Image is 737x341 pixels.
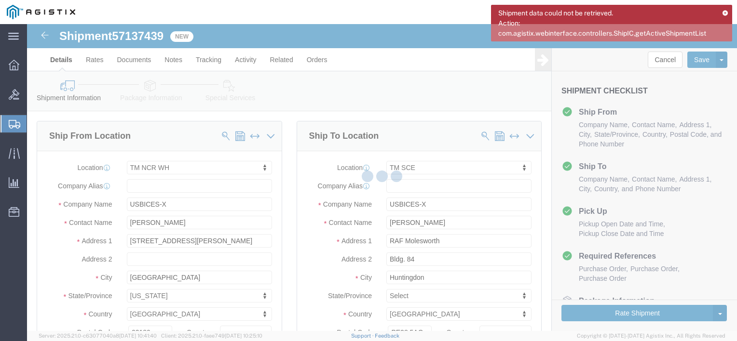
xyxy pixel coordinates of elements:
[375,333,399,339] a: Feedback
[39,333,157,339] span: Server: 2025.21.0-c63077040a8
[161,333,262,339] span: Client: 2025.21.0-faee749
[577,332,725,340] span: Copyright © [DATE]-[DATE] Agistix Inc., All Rights Reserved
[351,333,375,339] a: Support
[498,8,715,39] span: Shipment data could not be retrieved. Action: com.agistix.webinterface.controllers.ShipIC,getActi...
[225,333,262,339] span: [DATE] 10:25:10
[119,333,157,339] span: [DATE] 10:41:40
[7,5,75,19] img: logo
